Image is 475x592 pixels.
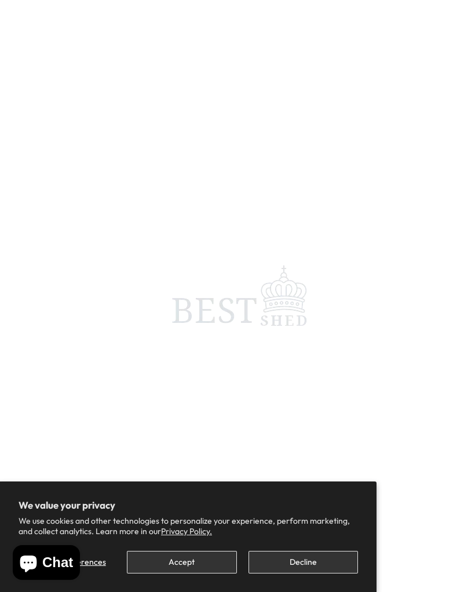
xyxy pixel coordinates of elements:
button: Accept [127,551,236,573]
h2: We value your privacy [19,500,358,510]
button: Decline [249,551,358,573]
inbox-online-store-chat: Shopify online store chat [9,545,83,583]
p: We use cookies and other technologies to personalize your experience, perform marketing, and coll... [19,516,358,536]
a: Privacy Policy. [161,526,212,536]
